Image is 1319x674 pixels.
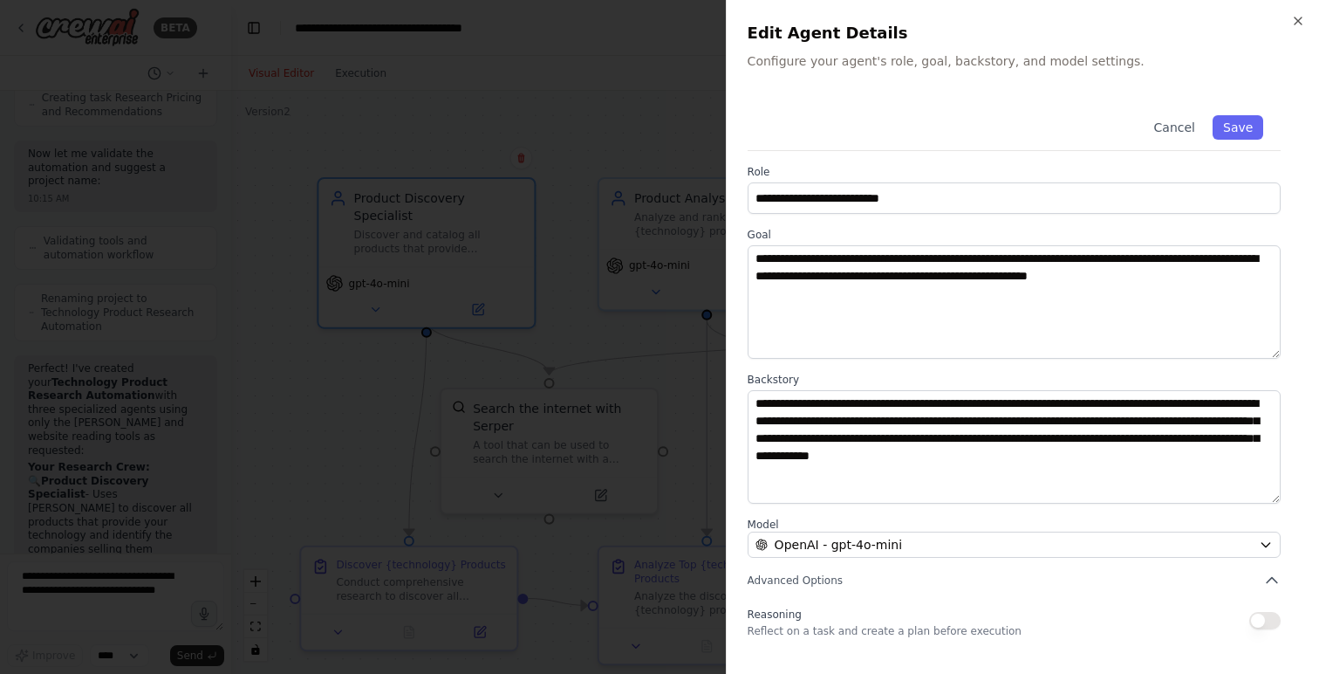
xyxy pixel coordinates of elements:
[748,624,1022,638] p: Reflect on a task and create a plan before execution
[748,52,1298,70] p: Configure your agent's role, goal, backstory, and model settings.
[748,609,802,621] span: Reasoning
[1213,115,1263,140] button: Save
[748,518,1281,532] label: Model
[1143,115,1205,140] button: Cancel
[748,373,1281,387] label: Backstory
[748,532,1281,558] button: OpenAI - gpt-4o-mini
[748,21,1298,45] h2: Edit Agent Details
[748,574,843,588] span: Advanced Options
[748,228,1281,242] label: Goal
[748,572,1281,589] button: Advanced Options
[775,536,902,554] span: OpenAI - gpt-4o-mini
[748,165,1281,179] label: Role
